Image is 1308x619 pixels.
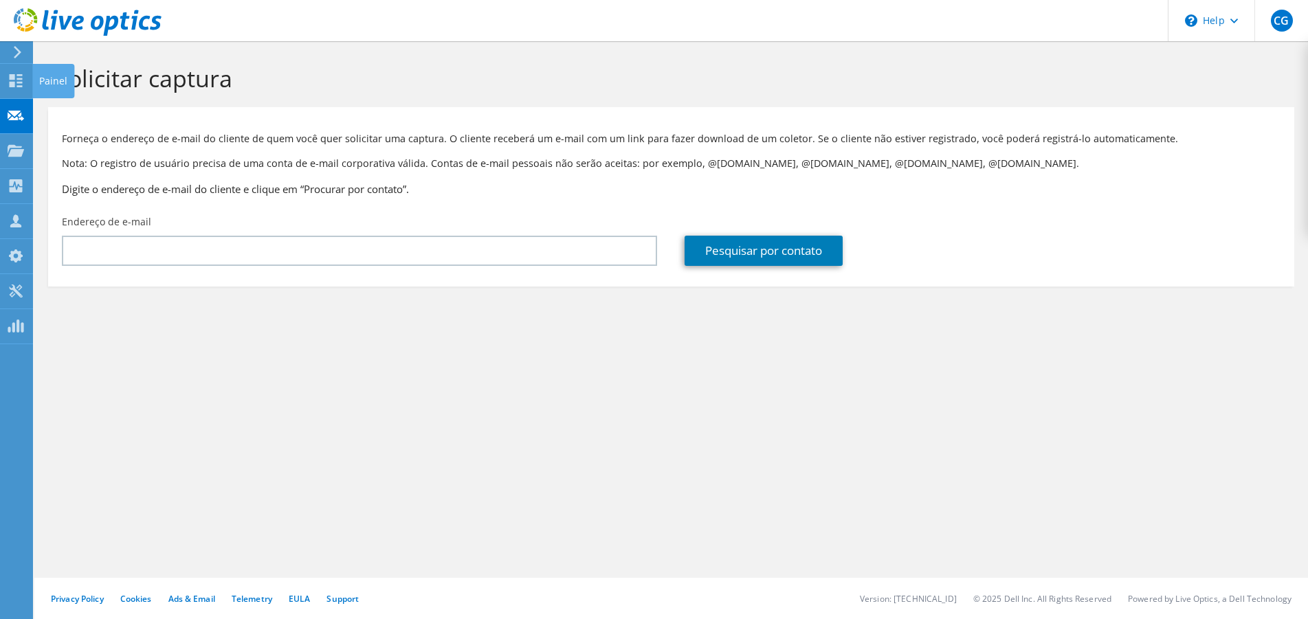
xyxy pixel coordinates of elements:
[326,593,359,605] a: Support
[973,593,1111,605] li: © 2025 Dell Inc. All Rights Reserved
[120,593,152,605] a: Cookies
[232,593,272,605] a: Telemetry
[168,593,215,605] a: Ads & Email
[55,64,1281,93] h1: Solicitar captura
[32,64,74,98] div: Painel
[289,593,310,605] a: EULA
[685,236,843,266] a: Pesquisar por contato
[860,593,957,605] li: Version: [TECHNICAL_ID]
[62,181,1281,196] h3: Digite o endereço de e-mail do cliente e clique em “Procurar por contato”.
[51,593,104,605] a: Privacy Policy
[1271,10,1293,32] span: CG
[1185,14,1197,27] svg: \n
[62,156,1281,171] p: Nota: O registro de usuário precisa de uma conta de e-mail corporativa válida. Contas de e-mail p...
[62,131,1281,146] p: Forneça o endereço de e-mail do cliente de quem você quer solicitar uma captura. O cliente recebe...
[62,215,151,229] label: Endereço de e-mail
[1128,593,1292,605] li: Powered by Live Optics, a Dell Technology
